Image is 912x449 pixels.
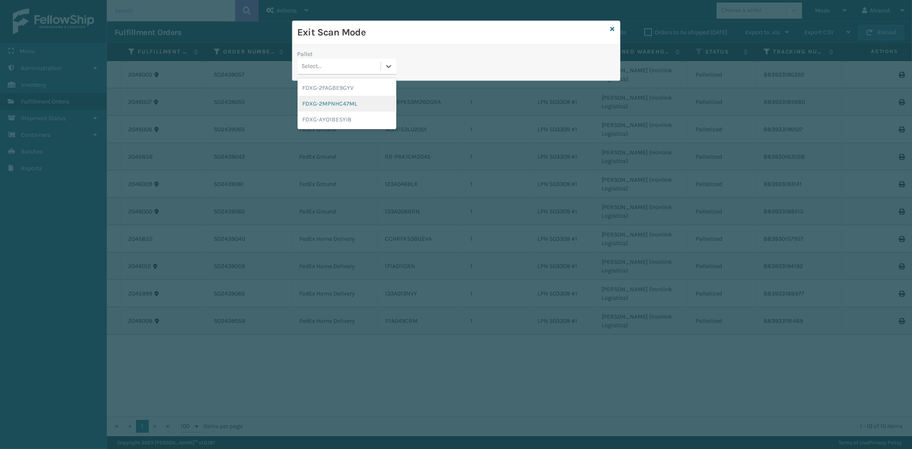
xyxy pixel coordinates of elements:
label: Pallet [298,50,313,59]
div: Select... [302,62,322,71]
div: FDXG-2FAGBE9GYV [298,80,396,96]
div: FDXG-2MPNHC47ML [298,96,396,112]
h3: Exit Scan Mode [298,26,607,39]
div: FDXG-AYO1BESYI8 [298,112,396,127]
